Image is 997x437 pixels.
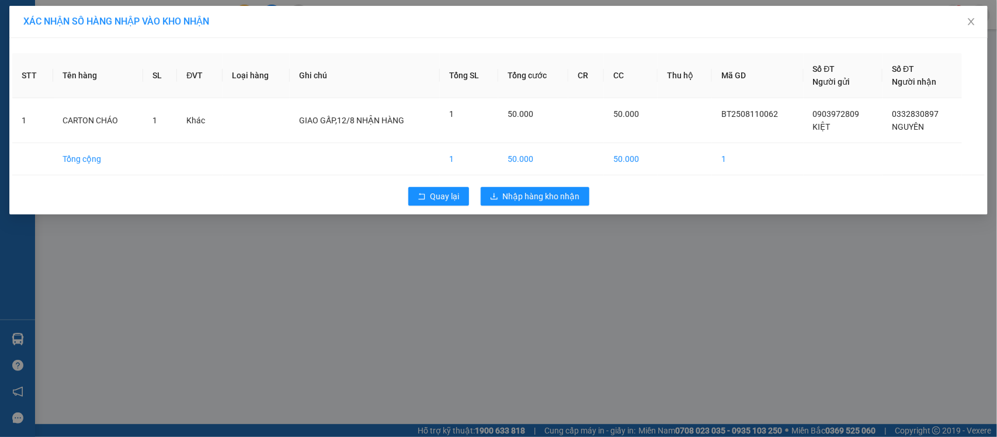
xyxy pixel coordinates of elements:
th: Mã GD [712,53,803,98]
span: BT2508110062 [721,109,778,119]
td: 1 [712,143,803,175]
span: Số ĐT [892,64,914,74]
span: Người gửi [813,77,850,86]
li: VP VP Bình Triệu [81,82,155,95]
span: Nhập hàng kho nhận [503,190,580,203]
li: VP VP Đắk Nhau [6,82,81,95]
span: KIỆT [813,122,831,131]
th: Tên hàng [53,53,143,98]
th: Thu hộ [658,53,712,98]
th: Ghi chú [290,53,440,98]
span: 50.000 [508,109,533,119]
th: Tổng cước [498,53,568,98]
th: Tổng SL [440,53,499,98]
span: NGUYÊN [892,122,924,131]
span: XÁC NHẬN SỐ HÀNG NHẬP VÀO KHO NHẬN [23,16,209,27]
span: 1 [152,116,157,125]
span: 50.000 [613,109,639,119]
th: Loại hàng [223,53,290,98]
button: downloadNhập hàng kho nhận [481,187,589,206]
th: CC [604,53,658,98]
li: [PERSON_NAME][GEOGRAPHIC_DATA] [6,6,169,69]
td: 1 [12,98,53,143]
span: GIAO GẤP,12/8 NHẬN HÀNG [299,116,404,125]
span: download [490,192,498,202]
span: Người nhận [892,77,936,86]
span: Quay lại [430,190,460,203]
button: Close [955,6,988,39]
td: 50.000 [498,143,568,175]
td: 1 [440,143,499,175]
th: SL [143,53,177,98]
td: Tổng cộng [53,143,143,175]
th: CR [568,53,604,98]
span: 0332830897 [892,109,939,119]
span: 0903972809 [813,109,860,119]
span: rollback [418,192,426,202]
span: close [967,17,976,26]
button: rollbackQuay lại [408,187,469,206]
td: Khác [177,98,223,143]
td: 50.000 [604,143,658,175]
span: Số ĐT [813,64,835,74]
th: STT [12,53,53,98]
span: 1 [449,109,454,119]
th: ĐVT [177,53,223,98]
td: CARTON CHÁO [53,98,143,143]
